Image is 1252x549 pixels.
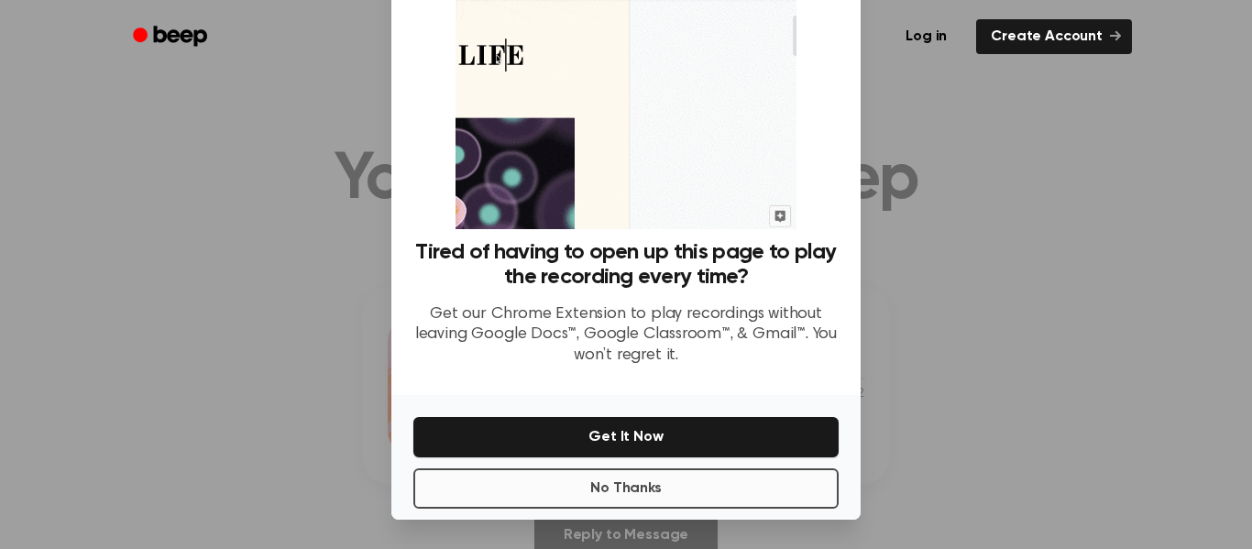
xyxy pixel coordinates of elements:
[413,240,839,290] h3: Tired of having to open up this page to play the recording every time?
[120,19,224,55] a: Beep
[413,304,839,367] p: Get our Chrome Extension to play recordings without leaving Google Docs™, Google Classroom™, & Gm...
[413,417,839,457] button: Get It Now
[887,16,965,58] a: Log in
[413,468,839,509] button: No Thanks
[976,19,1132,54] a: Create Account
